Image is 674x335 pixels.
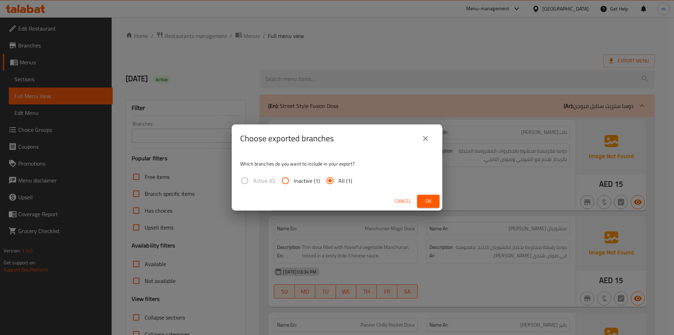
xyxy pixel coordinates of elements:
[240,160,434,167] p: Which branches do you want to include in your export?
[423,197,434,206] span: Ok
[338,176,352,185] span: All (1)
[253,176,275,185] span: Active (0)
[395,197,411,206] span: Cancel
[392,195,414,208] button: Cancel
[294,176,320,185] span: Inactive (1)
[417,130,434,147] button: close
[417,195,440,208] button: Ok
[240,133,334,144] h2: Choose exported branches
